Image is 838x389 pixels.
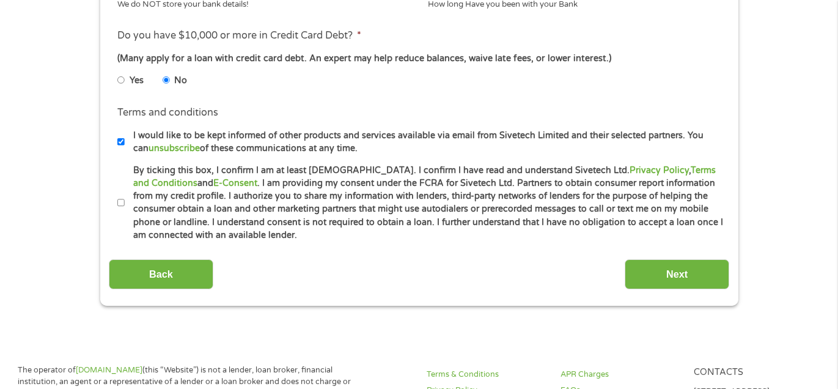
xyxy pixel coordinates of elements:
[561,369,680,380] a: APR Charges
[117,52,720,65] div: (Many apply for a loan with credit card debt. An expert may help reduce balances, waive late fees...
[117,29,361,42] label: Do you have $10,000 or more in Credit Card Debt?
[125,164,724,242] label: By ticking this box, I confirm I am at least [DEMOGRAPHIC_DATA]. I confirm I have read and unders...
[76,365,142,375] a: [DOMAIN_NAME]
[427,369,546,380] a: Terms & Conditions
[125,129,724,155] label: I would like to be kept informed of other products and services available via email from Sivetech...
[149,143,200,154] a: unsubscribe
[625,259,729,289] input: Next
[130,74,144,87] label: Yes
[109,259,213,289] input: Back
[694,367,813,379] h4: Contacts
[213,178,257,188] a: E-Consent
[630,165,689,176] a: Privacy Policy
[174,74,187,87] label: No
[133,165,716,188] a: Terms and Conditions
[117,106,218,119] label: Terms and conditions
